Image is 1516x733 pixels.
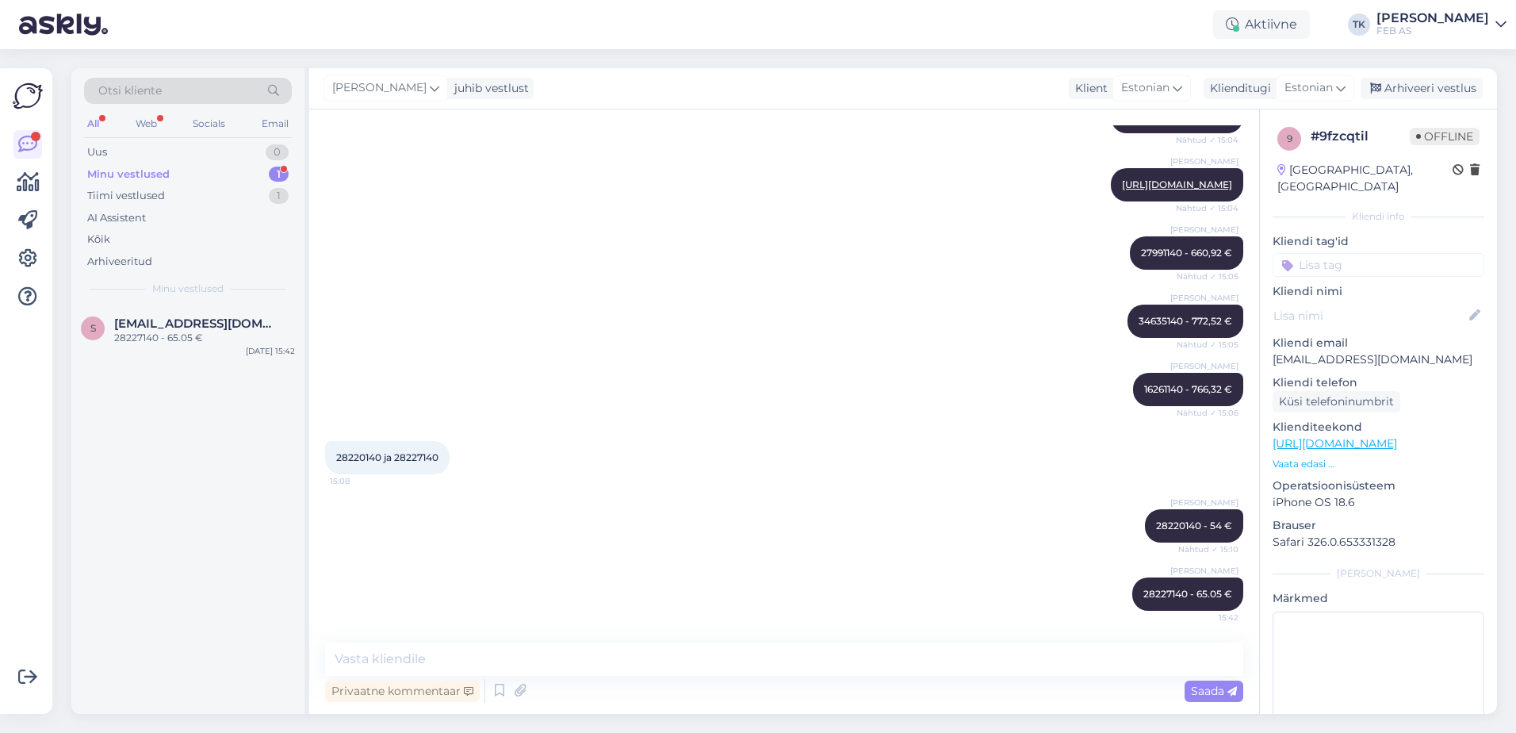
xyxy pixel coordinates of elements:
div: Klienditugi [1204,80,1271,97]
span: 28220140 - 54 € [1156,520,1232,532]
div: Tiimi vestlused [87,188,165,204]
span: Offline [1410,128,1480,145]
span: 27991140 - 660,92 € [1141,247,1232,259]
span: 9 [1287,132,1292,144]
span: s [90,322,96,334]
input: Lisa nimi [1273,307,1466,324]
span: [PERSON_NAME] [1170,497,1238,508]
span: 16261140 - 766,32 € [1144,383,1232,395]
div: Arhiveeri vestlus [1361,78,1483,99]
div: # 9fzcqtil [1311,127,1410,146]
div: Arhiveeritud [87,254,152,270]
span: Nähtud ✓ 15:04 [1176,134,1238,146]
div: 1 [269,167,289,182]
div: Kõik [87,232,110,248]
span: Nähtud ✓ 15:05 [1177,339,1238,351]
div: 1 [269,188,289,204]
div: juhib vestlust [448,80,529,97]
span: Nähtud ✓ 15:05 [1177,271,1238,282]
p: Operatsioonisüsteem [1273,478,1484,494]
a: [URL][DOMAIN_NAME] [1273,436,1397,451]
p: Brauser [1273,517,1484,534]
img: Askly Logo [13,81,43,111]
span: 15:42 [1179,612,1238,624]
div: 0 [266,144,289,160]
div: Küsi telefoninumbrit [1273,391,1400,413]
span: 28220140 ja 28227140 [336,451,438,463]
div: Minu vestlused [87,167,170,182]
p: Kliendi telefon [1273,374,1484,391]
span: Otsi kliente [98,83,162,99]
span: [PERSON_NAME] [1170,360,1238,372]
span: Saada [1191,684,1237,698]
div: Kliendi info [1273,209,1484,224]
span: [PERSON_NAME] [1170,224,1238,236]
div: Privaatne kommentaar [325,681,480,702]
div: [PERSON_NAME] [1376,12,1489,25]
span: [PERSON_NAME] [1170,565,1238,577]
span: Nähtud ✓ 15:06 [1177,407,1238,419]
span: siim@elamus.ee [114,317,279,331]
div: Email [258,113,292,134]
div: All [84,113,102,134]
span: 28227140 - 65.05 € [1143,588,1232,600]
span: 34635140 - 772,52 € [1139,315,1232,327]
div: [GEOGRAPHIC_DATA], [GEOGRAPHIC_DATA] [1277,162,1453,195]
span: [PERSON_NAME] [1170,292,1238,304]
div: Klient [1069,80,1108,97]
div: [DATE] 15:42 [246,345,295,357]
div: FEB AS [1376,25,1489,37]
p: [EMAIL_ADDRESS][DOMAIN_NAME] [1273,351,1484,368]
span: 15:08 [330,475,389,487]
div: Web [132,113,160,134]
div: Socials [189,113,228,134]
div: AI Assistent [87,210,146,226]
p: Märkmed [1273,590,1484,607]
span: [PERSON_NAME] [1170,155,1238,167]
div: 28227140 - 65.05 € [114,331,295,345]
span: Estonian [1121,79,1170,97]
span: Nähtud ✓ 15:04 [1176,202,1238,214]
div: Uus [87,144,107,160]
a: [URL][DOMAIN_NAME] [1122,178,1232,190]
div: [PERSON_NAME] [1273,566,1484,581]
span: Estonian [1284,79,1333,97]
p: Kliendi tag'id [1273,233,1484,250]
p: Safari 326.0.653331328 [1273,534,1484,551]
div: TK [1348,13,1370,36]
div: Aktiivne [1213,10,1310,39]
a: [PERSON_NAME]FEB AS [1376,12,1506,37]
p: Klienditeekond [1273,419,1484,436]
span: Minu vestlused [152,282,224,296]
input: Lisa tag [1273,253,1484,277]
p: iPhone OS 18.6 [1273,494,1484,511]
span: [PERSON_NAME] [332,79,427,97]
p: Vaata edasi ... [1273,457,1484,471]
p: Kliendi nimi [1273,283,1484,300]
span: Nähtud ✓ 15:10 [1178,543,1238,555]
p: Kliendi email [1273,335,1484,351]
